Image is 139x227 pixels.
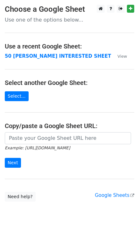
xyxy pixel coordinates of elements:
[5,158,21,168] input: Next
[5,192,36,202] a: Need help?
[111,53,127,59] a: View
[5,91,29,101] a: Select...
[5,146,70,150] small: Example: [URL][DOMAIN_NAME]
[5,122,134,130] h4: Copy/paste a Google Sheet URL:
[5,16,134,23] p: Use one of the options below...
[95,192,134,198] a: Google Sheets
[5,42,134,50] h4: Use a recent Google Sheet:
[117,54,127,59] small: View
[5,132,131,144] input: Paste your Google Sheet URL here
[5,79,134,87] h4: Select another Google Sheet:
[5,5,134,14] h3: Choose a Google Sheet
[5,53,111,59] a: 50 [PERSON_NAME] INTERESTED SHEET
